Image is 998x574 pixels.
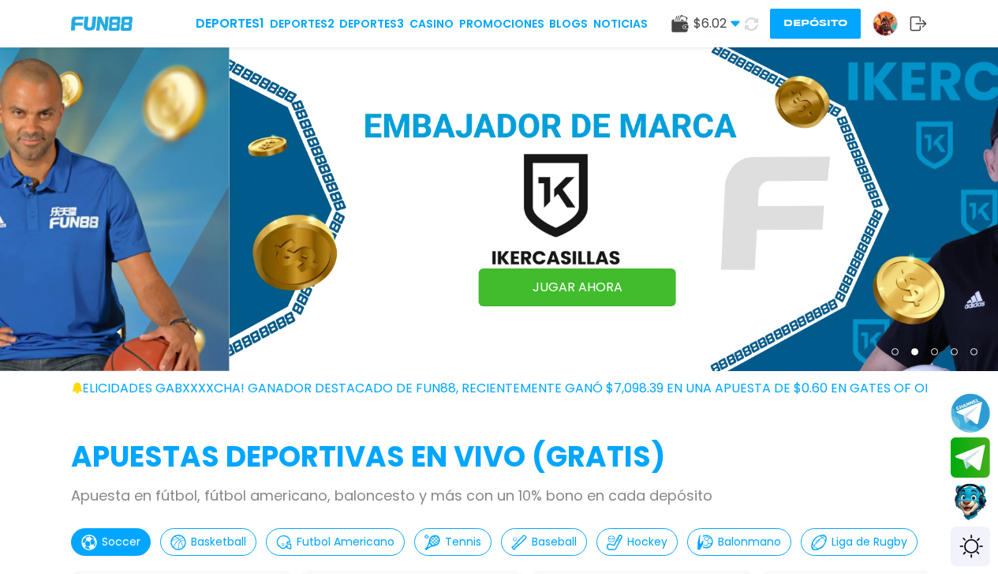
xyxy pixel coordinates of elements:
[873,11,910,36] a: Avatar
[687,528,791,556] button: Balonmano
[297,534,394,550] p: Futbol Americano
[191,534,246,550] p: Basketball
[160,528,256,556] button: Basketball
[593,16,648,32] a: NOTICIAS
[627,534,667,550] p: Hockey
[71,528,151,556] button: Soccer
[479,268,676,306] a: JUGAR AHORA
[693,14,740,33] span: $ 6.02
[532,534,577,550] p: Baseball
[832,534,907,550] p: Liga de Rugby
[414,528,492,556] button: Tennis
[718,534,781,550] p: Balonmano
[596,528,678,556] button: Hockey
[951,527,990,566] div: Switch theme
[102,534,140,550] p: Soccer
[801,528,918,556] button: Liga de Rugby
[501,528,587,556] button: Baseball
[445,534,481,550] p: Tennis
[459,16,544,32] a: Promociones
[549,16,588,32] a: BLOGS
[71,436,927,478] h2: APUESTAS DEPORTIVAS EN VIVO (gratis)
[770,9,861,39] button: Depósito
[951,482,990,523] button: Contact customer service
[873,12,897,36] img: Avatar
[951,392,990,433] button: Join telegram channel
[196,14,264,33] a: Deportes1
[339,16,404,32] a: Deportes3
[409,16,454,32] a: CASINO
[266,528,405,556] button: Futbol Americano
[71,485,927,506] p: Apuesta en fútbol, fútbol americano, baloncesto y más con un 10% bono en cada depósito
[71,17,133,30] img: Company Logo
[270,16,335,32] a: Deportes2
[951,437,990,478] button: Join telegram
